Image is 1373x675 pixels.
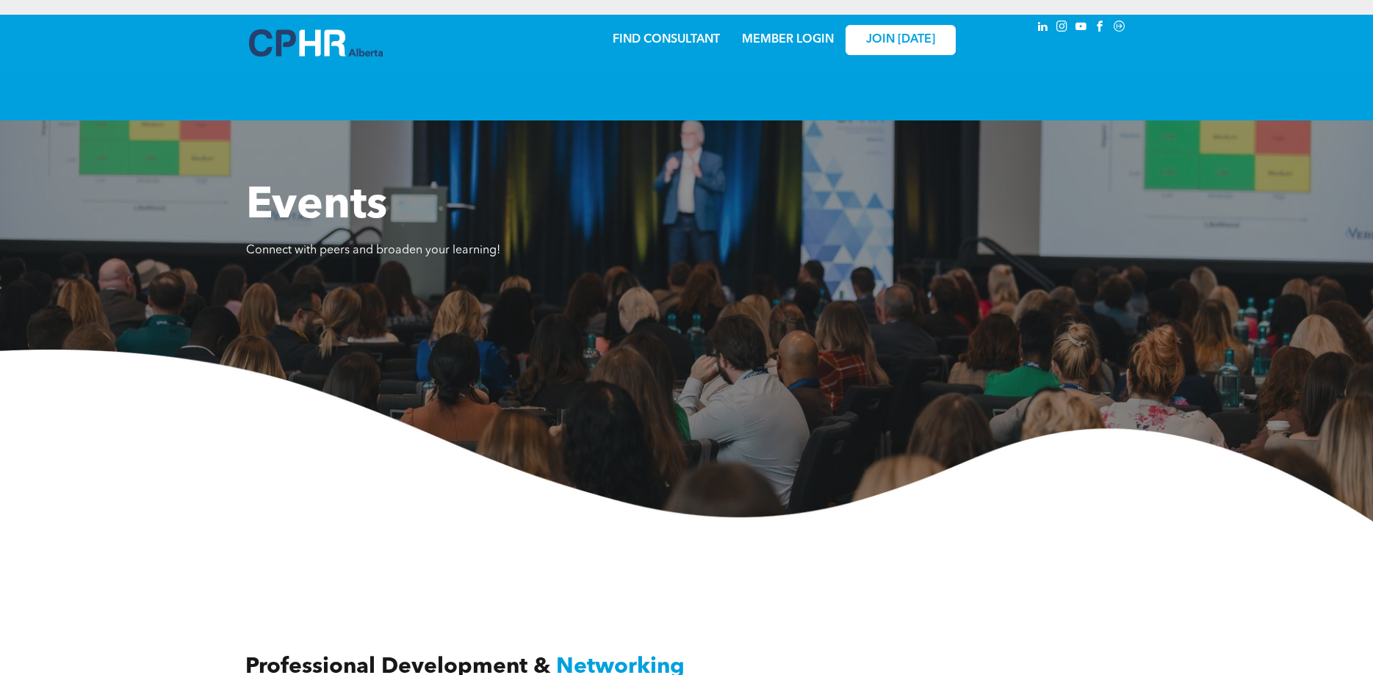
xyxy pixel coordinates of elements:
a: linkedin [1035,18,1051,38]
a: MEMBER LOGIN [742,34,834,46]
span: Connect with peers and broaden your learning! [246,245,500,256]
span: Events [246,184,387,228]
a: JOIN [DATE] [846,25,956,55]
a: Social network [1111,18,1128,38]
a: facebook [1092,18,1109,38]
a: youtube [1073,18,1089,38]
span: JOIN [DATE] [866,33,935,47]
a: instagram [1054,18,1070,38]
a: FIND CONSULTANT [613,34,720,46]
img: A blue and white logo for cp alberta [249,29,383,57]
